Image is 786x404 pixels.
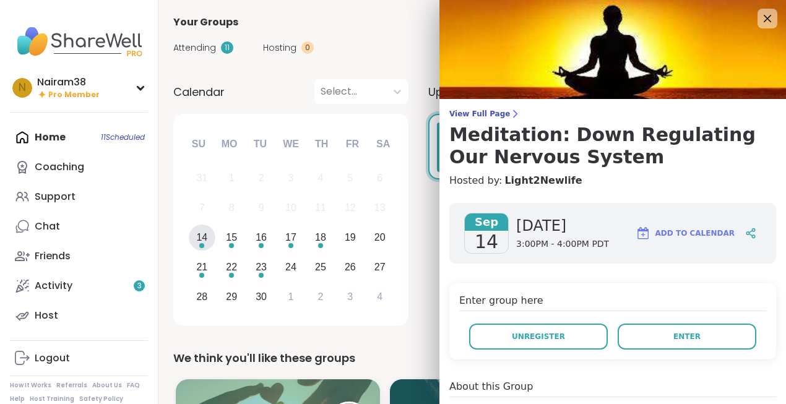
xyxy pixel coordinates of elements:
span: 14 [475,231,498,253]
div: 9 [259,199,264,216]
img: ShareWell Logomark [636,226,650,241]
div: 30 [256,288,267,305]
div: Choose Sunday, September 28th, 2025 [189,283,215,310]
div: Choose Saturday, September 27th, 2025 [366,254,393,280]
h4: About this Group [449,379,533,394]
span: Calendar [173,84,225,100]
div: Not available Thursday, September 11th, 2025 [308,195,334,221]
div: Not available Friday, September 5th, 2025 [337,165,363,192]
span: Upcoming [428,84,485,100]
div: Not available Tuesday, September 9th, 2025 [248,195,275,221]
div: Friends [35,249,71,263]
span: 3:00PM - 4:00PM PDT [516,238,609,251]
div: Not available Monday, September 1st, 2025 [218,165,245,192]
div: Not available Tuesday, September 2nd, 2025 [248,165,275,192]
div: Choose Saturday, September 20th, 2025 [366,225,393,251]
div: Th [308,131,335,158]
div: Choose Thursday, October 2nd, 2025 [308,283,334,310]
a: Activity3 [10,271,148,301]
button: Unregister [469,324,608,350]
span: N [19,80,26,96]
div: Not available Thursday, September 4th, 2025 [308,165,334,192]
div: Choose Tuesday, September 30th, 2025 [248,283,275,310]
div: Not available Sunday, August 31st, 2025 [189,165,215,192]
div: Choose Friday, October 3rd, 2025 [337,283,363,310]
div: 2 [317,288,323,305]
div: Fr [339,131,366,158]
div: Su [185,131,212,158]
a: Help [10,395,25,403]
div: 1 [229,170,235,186]
div: Nairam38 [37,75,100,89]
div: 16 [256,229,267,246]
div: 24 [285,259,296,275]
span: [DATE] [516,216,609,236]
button: Enter [618,324,756,350]
div: Sa [369,131,397,158]
div: 8 [229,199,235,216]
a: Light2Newlife [504,173,582,188]
div: 22 [226,259,237,275]
div: Not available Friday, September 12th, 2025 [337,195,363,221]
div: Choose Tuesday, September 16th, 2025 [248,225,275,251]
div: 11 [221,41,233,54]
div: 11 [315,199,326,216]
div: 17 [285,229,296,246]
div: Choose Monday, September 29th, 2025 [218,283,245,310]
div: 5 [347,170,353,186]
div: 13 [374,199,386,216]
div: Choose Sunday, September 21st, 2025 [189,254,215,280]
div: 3 [288,170,294,186]
div: Not available Saturday, September 6th, 2025 [366,165,393,192]
span: Add to Calendar [655,228,735,239]
span: Attending [173,41,216,54]
div: 29 [226,288,237,305]
span: Unregister [512,331,565,342]
div: 0 [301,41,314,54]
div: 4 [377,288,382,305]
div: 28 [196,288,207,305]
a: Safety Policy [79,395,123,403]
a: Coaching [10,152,148,182]
div: Chat [35,220,60,233]
div: 31 [196,170,207,186]
a: View Full PageMeditation: Down Regulating Our Nervous System [449,109,776,168]
div: We [277,131,304,158]
div: 27 [374,259,386,275]
h3: Meditation: Down Regulating Our Nervous System [449,124,776,168]
div: month 2025-09 [187,163,394,311]
div: Choose Thursday, September 18th, 2025 [308,225,334,251]
span: Enter [673,331,701,342]
div: Choose Monday, September 22nd, 2025 [218,254,245,280]
div: 7 [199,199,205,216]
span: 3 [137,281,142,291]
div: 6 [377,170,382,186]
a: Host [10,301,148,330]
a: FAQ [127,381,140,390]
h4: Hosted by: [449,173,776,188]
a: Friends [10,241,148,271]
div: 10 [285,199,296,216]
div: Choose Friday, September 19th, 2025 [337,225,363,251]
div: Not available Sunday, September 7th, 2025 [189,195,215,221]
a: Support [10,182,148,212]
div: Logout [35,351,70,365]
div: 18 [315,229,326,246]
div: 15 [226,229,237,246]
h4: Enter group here [459,293,766,311]
div: 25 [315,259,326,275]
div: Choose Wednesday, September 17th, 2025 [278,225,304,251]
div: Tu [246,131,274,158]
span: Pro Member [48,90,100,100]
div: Coaching [35,160,84,174]
div: 23 [256,259,267,275]
span: Your Groups [173,15,238,30]
div: 2 [259,170,264,186]
div: 20 [374,229,386,246]
a: How It Works [10,381,51,390]
div: 19 [345,229,356,246]
div: Choose Sunday, September 14th, 2025 [189,225,215,251]
div: Not available Monday, September 8th, 2025 [218,195,245,221]
span: View Full Page [449,109,776,119]
div: Not available Saturday, September 13th, 2025 [366,195,393,221]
